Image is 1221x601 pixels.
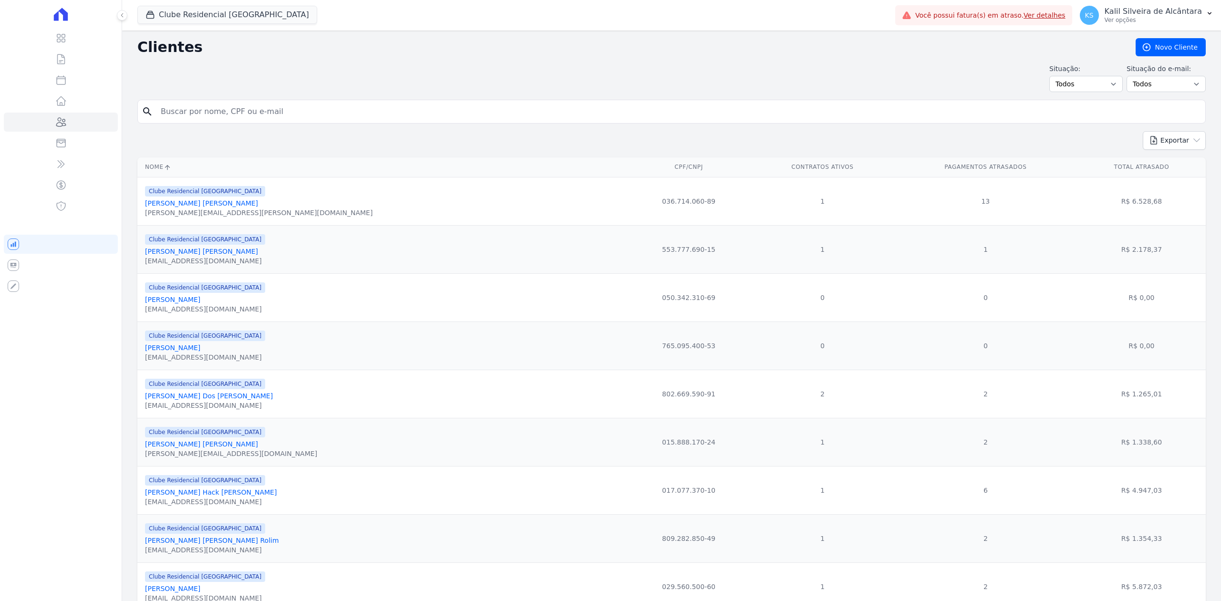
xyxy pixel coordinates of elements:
[894,225,1077,273] td: 1
[1136,38,1206,56] a: Novo Cliente
[145,449,317,458] div: [PERSON_NAME][EMAIL_ADDRESS][DOMAIN_NAME]
[145,234,265,245] span: Clube Residencial [GEOGRAPHIC_DATA]
[1077,157,1206,177] th: Total Atrasado
[1077,370,1206,418] td: R$ 1.265,01
[145,497,277,507] div: [EMAIL_ADDRESS][DOMAIN_NAME]
[145,392,273,400] a: [PERSON_NAME] Dos [PERSON_NAME]
[145,199,258,207] a: [PERSON_NAME] [PERSON_NAME]
[145,571,265,582] span: Clube Residencial [GEOGRAPHIC_DATA]
[1077,514,1206,562] td: R$ 1.354,33
[137,39,1120,56] h2: Clientes
[1077,418,1206,466] td: R$ 1.338,60
[1105,7,1202,16] p: Kalil Silveira de Alcântara
[626,177,751,225] td: 036.714.060-89
[145,208,373,218] div: [PERSON_NAME][EMAIL_ADDRESS][PERSON_NAME][DOMAIN_NAME]
[894,177,1077,225] td: 13
[145,585,200,592] a: [PERSON_NAME]
[626,418,751,466] td: 015.888.170-24
[894,514,1077,562] td: 2
[145,523,265,534] span: Clube Residencial [GEOGRAPHIC_DATA]
[626,321,751,370] td: 765.095.400-53
[1077,466,1206,514] td: R$ 4.947,03
[137,6,317,24] button: Clube Residencial [GEOGRAPHIC_DATA]
[626,273,751,321] td: 050.342.310-69
[145,256,265,266] div: [EMAIL_ADDRESS][DOMAIN_NAME]
[1085,12,1094,19] span: KS
[145,401,273,410] div: [EMAIL_ADDRESS][DOMAIN_NAME]
[751,370,894,418] td: 2
[751,321,894,370] td: 0
[915,10,1066,21] span: Você possui fatura(s) em atraso.
[1077,225,1206,273] td: R$ 2.178,37
[145,248,258,255] a: [PERSON_NAME] [PERSON_NAME]
[1105,16,1202,24] p: Ver opções
[1143,131,1206,150] button: Exportar
[894,370,1077,418] td: 2
[145,344,200,352] a: [PERSON_NAME]
[145,352,265,362] div: [EMAIL_ADDRESS][DOMAIN_NAME]
[145,475,265,486] span: Clube Residencial [GEOGRAPHIC_DATA]
[894,273,1077,321] td: 0
[145,427,265,437] span: Clube Residencial [GEOGRAPHIC_DATA]
[751,466,894,514] td: 1
[894,157,1077,177] th: Pagamentos Atrasados
[1024,11,1066,19] a: Ver detalhes
[155,102,1201,121] input: Buscar por nome, CPF ou e-mail
[142,106,153,117] i: search
[145,296,200,303] a: [PERSON_NAME]
[626,466,751,514] td: 017.077.370-10
[145,379,265,389] span: Clube Residencial [GEOGRAPHIC_DATA]
[145,304,265,314] div: [EMAIL_ADDRESS][DOMAIN_NAME]
[145,545,279,555] div: [EMAIL_ADDRESS][DOMAIN_NAME]
[751,273,894,321] td: 0
[1077,321,1206,370] td: R$ 0,00
[751,177,894,225] td: 1
[145,488,277,496] a: [PERSON_NAME] Hack [PERSON_NAME]
[137,157,626,177] th: Nome
[626,370,751,418] td: 802.669.590-91
[145,440,258,448] a: [PERSON_NAME] [PERSON_NAME]
[145,537,279,544] a: [PERSON_NAME] [PERSON_NAME] Rolim
[894,321,1077,370] td: 0
[1077,177,1206,225] td: R$ 6.528,68
[145,282,265,293] span: Clube Residencial [GEOGRAPHIC_DATA]
[1127,64,1206,74] label: Situação do e-mail:
[751,418,894,466] td: 1
[145,186,265,197] span: Clube Residencial [GEOGRAPHIC_DATA]
[751,157,894,177] th: Contratos Ativos
[145,331,265,341] span: Clube Residencial [GEOGRAPHIC_DATA]
[626,514,751,562] td: 809.282.850-49
[894,466,1077,514] td: 6
[894,418,1077,466] td: 2
[1049,64,1123,74] label: Situação:
[1072,2,1221,29] button: KS Kalil Silveira de Alcântara Ver opções
[751,225,894,273] td: 1
[751,514,894,562] td: 1
[626,157,751,177] th: CPF/CNPJ
[1077,273,1206,321] td: R$ 0,00
[626,225,751,273] td: 553.777.690-15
